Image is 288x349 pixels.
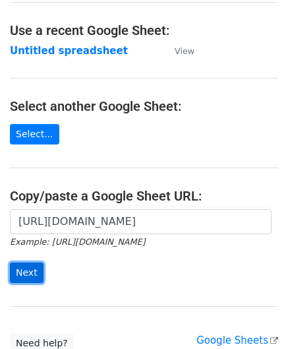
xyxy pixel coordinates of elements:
h4: Copy/paste a Google Sheet URL: [10,188,278,204]
input: Paste your Google Sheet URL here [10,209,272,234]
small: Example: [URL][DOMAIN_NAME] [10,237,145,247]
a: Untitled spreadsheet [10,45,128,57]
a: Google Sheets [196,334,278,346]
h4: Use a recent Google Sheet: [10,22,278,38]
a: View [161,45,194,57]
a: Select... [10,124,59,144]
h4: Select another Google Sheet: [10,98,278,114]
small: View [175,46,194,56]
iframe: Chat Widget [222,286,288,349]
input: Next [10,263,43,283]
